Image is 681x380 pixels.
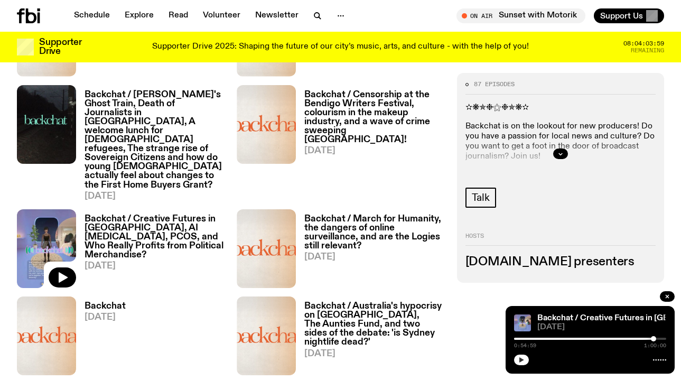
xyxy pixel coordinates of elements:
[465,256,656,268] h3: [DOMAIN_NAME] presenters
[304,90,444,145] h3: Backchat / Censorship at the Bendigo Writers Festival, colourism in the makeup industry, and a wa...
[594,8,664,23] button: Support Us
[465,103,656,113] p: ✫❋✯❉⚝❉✯❋✫
[465,233,656,246] h2: Hosts
[474,81,515,87] span: 87 episodes
[623,41,664,47] span: 08:04:03:59
[514,343,536,348] span: 0:54:59
[118,8,160,23] a: Explore
[304,302,444,347] h3: Backchat / Australia's hypocrisy on [GEOGRAPHIC_DATA], The Aunties Fund, and two sides of the deb...
[304,349,444,358] span: [DATE]
[631,48,664,53] span: Remaining
[296,215,444,288] a: Backchat / March for Humanity, the dangers of online surveillance, and are the Logies still relev...
[600,11,643,21] span: Support Us
[39,38,81,56] h3: Supporter Drive
[249,8,305,23] a: Newsletter
[85,90,224,190] h3: Backchat / [PERSON_NAME]'s Ghost Train, Death of Journalists in [GEOGRAPHIC_DATA], A welcome lunc...
[76,215,224,288] a: Backchat / Creative Futures in [GEOGRAPHIC_DATA], AI [MEDICAL_DATA], PCOS, and Who Really Profits...
[304,146,444,155] span: [DATE]
[296,90,444,201] a: Backchat / Censorship at the Bendigo Writers Festival, colourism in the makeup industry, and a wa...
[465,122,656,162] p: Backchat is on the lookout for new producers! Do you have a passion for local news and culture? D...
[85,313,126,322] span: [DATE]
[296,302,444,375] a: Backchat / Australia's hypocrisy on [GEOGRAPHIC_DATA], The Aunties Fund, and two sides of the deb...
[85,302,126,311] h3: Backchat
[76,90,224,201] a: Backchat / [PERSON_NAME]'s Ghost Train, Death of Journalists in [GEOGRAPHIC_DATA], A welcome lunc...
[537,323,666,331] span: [DATE]
[68,8,116,23] a: Schedule
[472,192,490,203] span: Talk
[162,8,194,23] a: Read
[152,42,529,52] p: Supporter Drive 2025: Shaping the future of our city’s music, arts, and culture - with the help o...
[85,215,224,259] h3: Backchat / Creative Futures in [GEOGRAPHIC_DATA], AI [MEDICAL_DATA], PCOS, and Who Really Profits...
[76,302,126,375] a: Backchat[DATE]
[85,262,224,271] span: [DATE]
[456,8,585,23] button: On AirSunset with Motorik
[304,215,444,251] h3: Backchat / March for Humanity, the dangers of online surveillance, and are the Logies still relev...
[644,343,666,348] span: 1:00:00
[465,188,496,208] a: Talk
[85,192,224,201] span: [DATE]
[304,253,444,262] span: [DATE]
[197,8,247,23] a: Volunteer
